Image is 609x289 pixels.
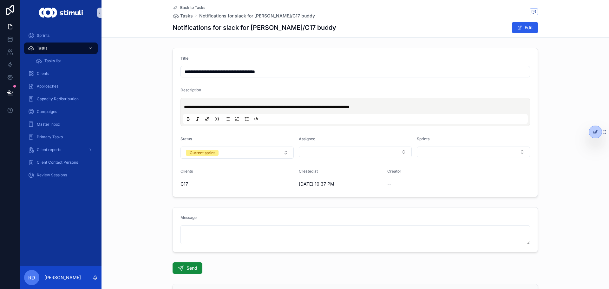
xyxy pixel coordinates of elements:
[24,131,98,143] a: Primary Tasks
[37,173,67,178] span: Review Sessions
[24,144,98,155] a: Client reports
[37,84,58,89] span: Approaches
[24,119,98,130] a: Master Inbox
[180,13,193,19] span: Tasks
[180,147,294,159] button: Select Button
[37,122,60,127] span: Master Inbox
[299,147,412,157] button: Select Button
[299,169,318,174] span: Created at
[180,56,188,61] span: Title
[24,81,98,92] a: Approaches
[39,8,82,18] img: App logo
[173,5,205,10] a: Back to Tasks
[180,181,188,187] span: C17
[173,13,193,19] a: Tasks
[32,55,98,67] a: Tasks list
[299,181,383,187] span: [DATE] 10:37 PM
[37,71,49,76] span: Clients
[187,265,197,271] span: Send
[24,30,98,41] a: Sprints
[44,58,61,63] span: Tasks list
[24,169,98,181] a: Review Sessions
[24,43,98,54] a: Tasks
[37,46,47,51] span: Tasks
[28,274,35,281] span: RD
[24,68,98,79] a: Clients
[180,215,197,220] span: Message
[24,106,98,117] a: Campaigns
[37,33,49,38] span: Sprints
[199,13,315,19] a: Notifications for slack for [PERSON_NAME]/C17 buddy
[180,88,201,92] span: Description
[173,262,202,274] button: Send
[24,93,98,105] a: Capacity Redistribution
[20,25,101,189] div: scrollable content
[180,169,193,174] span: Clients
[37,96,79,102] span: Capacity Redistribution
[24,157,98,168] a: Client Contact Persons
[512,22,538,33] button: Edit
[173,23,336,32] h1: Notifications for slack for [PERSON_NAME]/C17 buddy
[417,147,530,157] button: Select Button
[387,169,401,174] span: Creator
[37,160,78,165] span: Client Contact Persons
[37,147,61,152] span: Client reports
[180,5,205,10] span: Back to Tasks
[37,109,57,114] span: Campaigns
[180,136,192,141] span: Status
[387,181,391,187] span: --
[190,150,215,156] div: Current sprint
[37,135,63,140] span: Primary Tasks
[299,136,315,141] span: Assignee
[44,274,81,281] p: [PERSON_NAME]
[417,136,429,141] span: Sprints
